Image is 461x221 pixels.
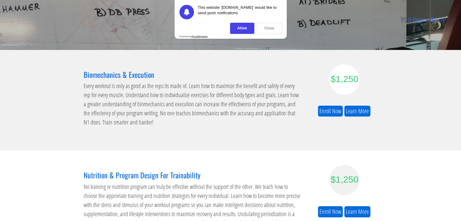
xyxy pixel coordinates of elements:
[84,71,302,78] h3: Biomechanics & Execution
[230,23,254,34] div: Allow
[192,35,208,38] strong: PushEngage
[179,35,208,38] div: Powered by
[431,16,446,23] bdi: 0.00
[400,17,406,23] img: icon11.png
[331,72,358,86] div: $1,250
[198,5,282,19] div: This website '[DOMAIN_NAME]' would like to send push notifications
[84,171,302,179] h3: Nutrition & Program Design For Trainability
[400,16,446,23] a: 0 items: $0.00
[331,173,358,186] div: $1,250
[84,81,302,127] p: Every workout is only as good as the reps its made of. Learn how to maximize the benefit and safe...
[431,16,434,23] span: $
[408,16,411,23] span: 0
[318,206,343,217] a: Enroll Now
[344,206,370,217] a: Learn More
[318,106,343,117] a: Enroll Now
[344,106,370,117] a: Learn More
[257,23,282,34] div: Close
[413,16,429,23] span: items:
